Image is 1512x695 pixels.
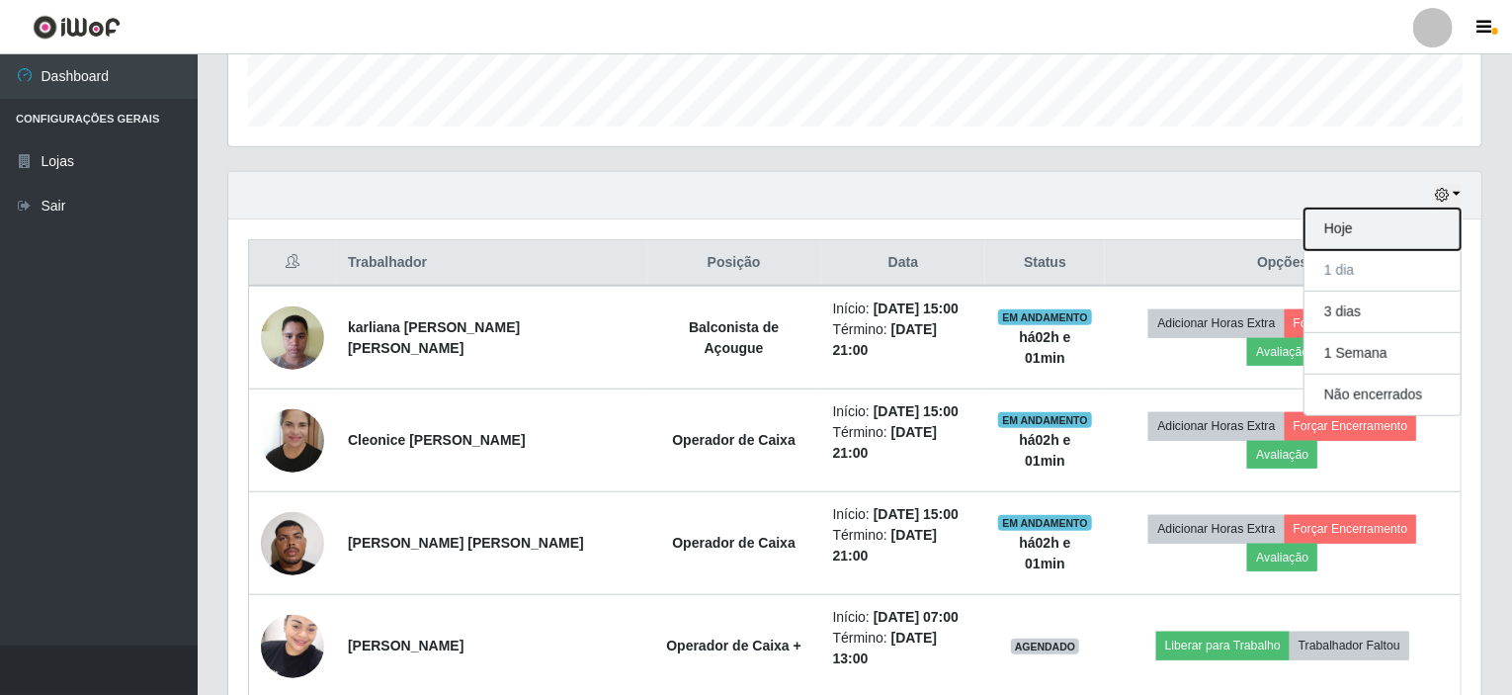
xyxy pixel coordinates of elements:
[1247,544,1317,571] button: Avaliação
[1304,375,1461,415] button: Não encerrados
[1304,333,1461,375] button: 1 Semana
[998,412,1092,428] span: EM ANDAMENTO
[833,607,974,628] li: Início:
[833,504,974,525] li: Início:
[998,309,1092,325] span: EM ANDAMENTO
[1020,329,1071,366] strong: há 02 h e 01 min
[1290,632,1409,659] button: Trabalhador Faltou
[1020,535,1071,571] strong: há 02 h e 01 min
[1011,639,1080,654] span: AGENDADO
[1247,441,1317,469] button: Avaliação
[261,296,324,380] img: 1724425725266.jpeg
[833,628,974,669] li: Término:
[1156,632,1290,659] button: Liberar para Trabalho
[1285,515,1417,543] button: Forçar Encerramento
[348,535,584,551] strong: [PERSON_NAME] [PERSON_NAME]
[998,515,1092,531] span: EM ANDAMENTO
[348,638,463,653] strong: [PERSON_NAME]
[261,604,324,688] img: 1652038178579.jpeg
[874,403,959,419] time: [DATE] 15:00
[1304,250,1461,292] button: 1 dia
[1304,209,1461,250] button: Hoje
[874,301,959,316] time: [DATE] 15:00
[647,240,821,287] th: Posição
[336,240,647,287] th: Trabalhador
[348,319,520,356] strong: karliana [PERSON_NAME] [PERSON_NAME]
[1304,292,1461,333] button: 3 dias
[1148,309,1284,337] button: Adicionar Horas Extra
[1247,338,1317,366] button: Avaliação
[261,501,324,585] img: 1744328731304.jpeg
[666,638,801,653] strong: Operador de Caixa +
[821,240,986,287] th: Data
[833,401,974,422] li: Início:
[33,15,121,40] img: CoreUI Logo
[1020,432,1071,469] strong: há 02 h e 01 min
[833,299,974,319] li: Início:
[874,506,959,522] time: [DATE] 15:00
[1148,412,1284,440] button: Adicionar Horas Extra
[1285,412,1417,440] button: Forçar Encerramento
[348,432,526,448] strong: Cleonice [PERSON_NAME]
[672,432,796,448] strong: Operador de Caixa
[833,525,974,566] li: Término:
[874,609,959,625] time: [DATE] 07:00
[985,240,1104,287] th: Status
[833,422,974,464] li: Término:
[672,535,796,551] strong: Operador de Caixa
[261,397,324,482] img: 1727450734629.jpeg
[1105,240,1462,287] th: Opções
[833,319,974,361] li: Término:
[1285,309,1417,337] button: Forçar Encerramento
[1148,515,1284,543] button: Adicionar Horas Extra
[689,319,779,356] strong: Balconista de Açougue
